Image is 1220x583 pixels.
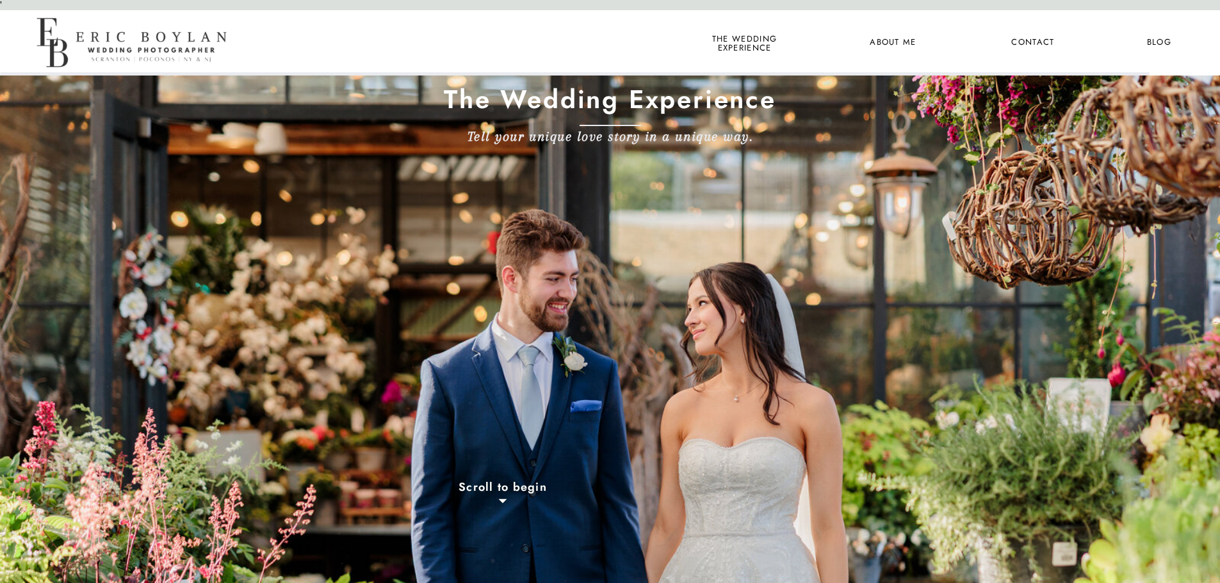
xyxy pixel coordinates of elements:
a: Blog [1135,35,1183,51]
a: the wedding experience [710,35,779,51]
b: Tell your unique love story in a unique way. [468,129,753,144]
a: Scroll to begin [405,481,601,498]
h1: The Wedding Experience [382,84,838,122]
a: Contact [1009,35,1057,51]
a: About Me [862,35,924,51]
